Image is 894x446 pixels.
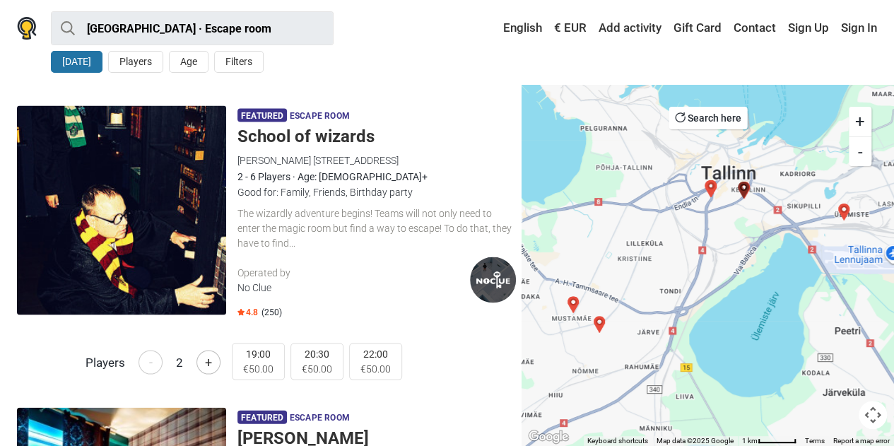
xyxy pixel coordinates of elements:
[470,257,516,303] img: No Clue
[742,437,758,445] span: 1 km
[243,361,274,376] span: €50.00
[176,355,183,369] span: 2
[551,16,590,41] a: € EUR
[237,265,470,280] div: Operated by
[490,16,546,41] a: English
[237,168,516,184] div: 2 - 6 Players · Age: [DEMOGRAPHIC_DATA]+
[859,401,887,429] button: Map camera controls
[360,361,391,376] span: €50.00
[305,348,329,359] span: 20:30
[108,51,163,73] button: Players
[237,280,470,295] div: No Clue
[51,51,102,73] button: [DATE]
[169,51,208,73] button: Age
[290,108,350,124] span: Escape room
[17,105,226,315] img: School of wizards
[86,355,125,369] span: Players
[595,16,665,41] a: Add activity
[246,348,271,359] span: 19:00
[587,436,648,446] button: Keyboard shortcuts
[835,204,852,221] div: Paranoia
[290,343,343,380] button: 20:30 €50.00
[657,437,734,445] span: Map data ©2025 Google
[363,348,388,359] span: 22:00
[290,410,350,426] span: Escape room
[237,308,245,315] img: Star
[237,152,516,168] div: [PERSON_NAME] [STREET_ADDRESS]
[237,184,516,199] div: Good for: Family, Friends, Birthday party
[669,107,747,129] button: Search here
[237,206,516,250] div: The wizardly adventure begins! Teams will not only need to enter the magic room but find a way to...
[805,437,825,445] a: Terms (opens in new tab)
[565,296,582,313] div: Radiation
[349,343,402,380] button: 22:00 €50.00
[232,343,285,380] button: 19:00 €50.00
[237,126,516,146] h5: School of wizards
[302,361,332,376] span: €50.00
[833,437,890,445] a: Report a map error
[849,107,871,136] button: +
[735,182,752,199] div: Shambala
[849,136,871,166] button: -
[736,182,753,199] div: Voice from darkness
[525,428,572,446] a: Open this area in Google Maps (opens a new window)
[196,350,220,374] button: +
[525,428,572,446] img: Google
[837,16,877,41] a: Sign In
[702,180,719,197] div: Baker street, 221 B
[261,306,282,317] span: (250)
[139,350,163,374] button: -
[237,410,287,423] span: Featured
[17,17,37,40] img: Nowescape logo
[591,316,608,333] div: School of wizards
[784,16,833,41] a: Sign Up
[237,108,287,122] span: Featured
[493,23,503,33] img: English
[51,11,334,45] input: try “London”
[730,16,780,41] a: Contact
[670,16,725,41] a: Gift Card
[738,436,801,446] button: Map Scale: 1 km per 51 pixels
[214,51,264,73] button: Filters
[237,306,258,317] span: 4.8
[702,180,719,197] div: The secret of Orphanage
